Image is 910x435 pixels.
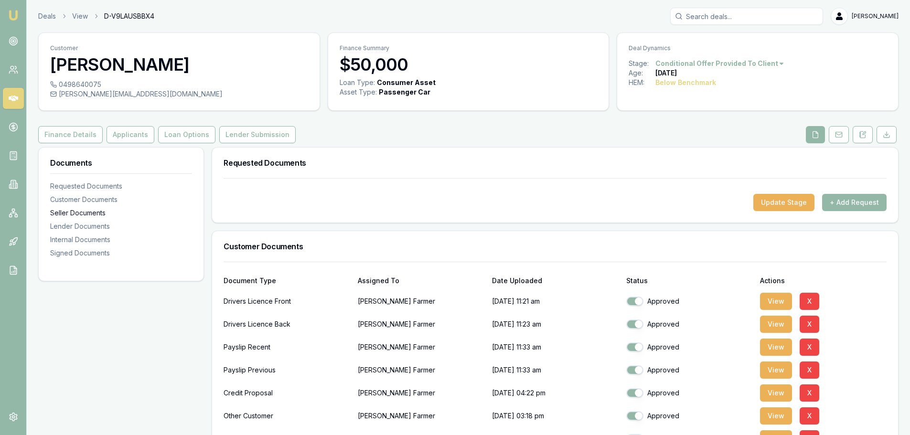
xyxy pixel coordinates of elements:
div: Stage: [629,59,655,68]
div: Below Benchmark [655,78,716,87]
div: Lender Documents [50,222,192,231]
div: Signed Documents [50,248,192,258]
p: [DATE] 11:23 am [492,315,619,334]
div: Approved [626,388,753,398]
div: Requested Documents [50,181,192,191]
div: Actions [760,277,887,284]
a: Deals [38,11,56,21]
div: Asset Type : [340,87,377,97]
button: View [760,339,792,356]
button: X [800,316,819,333]
p: Deal Dynamics [629,44,887,52]
div: Approved [626,297,753,306]
div: Approved [626,342,753,352]
div: [DATE] [655,68,677,78]
button: View [760,316,792,333]
input: Search deals [670,8,823,25]
div: Drivers Licence Front [224,292,350,311]
div: Assigned To [358,277,484,284]
p: [PERSON_NAME] Farmer [358,292,484,311]
p: [PERSON_NAME] Farmer [358,338,484,357]
p: [PERSON_NAME] Farmer [358,361,484,380]
p: [DATE] 04:22 pm [492,383,619,403]
div: Customer Documents [50,195,192,204]
p: [PERSON_NAME] Farmer [358,406,484,425]
button: X [800,361,819,379]
button: X [800,407,819,424]
div: HEM: [629,78,655,87]
div: 0498640075 [50,80,308,89]
div: Approved [626,319,753,329]
div: Payslip Recent [224,338,350,357]
button: X [800,384,819,402]
button: View [760,293,792,310]
div: Internal Documents [50,235,192,244]
div: Age: [629,68,655,78]
div: Approved [626,365,753,375]
h3: Documents [50,159,192,167]
h3: Requested Documents [224,159,887,167]
p: [DATE] 11:21 am [492,292,619,311]
nav: breadcrumb [38,11,154,21]
p: Finance Summary [340,44,598,52]
div: Other Customer [224,406,350,425]
div: Drivers Licence Back [224,315,350,334]
a: View [72,11,88,21]
p: [DATE] 11:33 am [492,338,619,357]
h3: $50,000 [340,55,598,74]
a: Loan Options [156,126,217,143]
div: Credit Proposal [224,383,350,403]
div: Document Type [224,277,350,284]
p: [PERSON_NAME] Farmer [358,383,484,403]
button: X [800,293,819,310]
div: Passenger Car [379,87,430,97]
button: View [760,361,792,379]
button: View [760,384,792,402]
p: [DATE] 03:18 pm [492,406,619,425]
div: Date Uploaded [492,277,619,284]
button: Update Stage [753,194,814,211]
button: X [800,339,819,356]
img: emu-icon-u.png [8,10,19,21]
div: Loan Type: [340,78,375,87]
p: [PERSON_NAME] Farmer [358,315,484,334]
button: View [760,407,792,424]
button: + Add Request [822,194,887,211]
div: Seller Documents [50,208,192,218]
div: [PERSON_NAME][EMAIL_ADDRESS][DOMAIN_NAME] [50,89,308,99]
div: Payslip Previous [224,361,350,380]
div: Status [626,277,753,284]
button: Loan Options [158,126,215,143]
button: Finance Details [38,126,103,143]
a: Applicants [105,126,156,143]
span: [PERSON_NAME] [852,12,899,20]
span: D-V9LAUSBBX4 [104,11,154,21]
button: Lender Submission [219,126,296,143]
p: [DATE] 11:33 am [492,361,619,380]
button: Applicants [107,126,154,143]
div: Consumer Asset [377,78,436,87]
h3: [PERSON_NAME] [50,55,308,74]
div: Approved [626,411,753,421]
p: Customer [50,44,308,52]
a: Finance Details [38,126,105,143]
button: Conditional Offer Provided To Client [655,59,785,68]
a: Lender Submission [217,126,298,143]
h3: Customer Documents [224,243,887,250]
